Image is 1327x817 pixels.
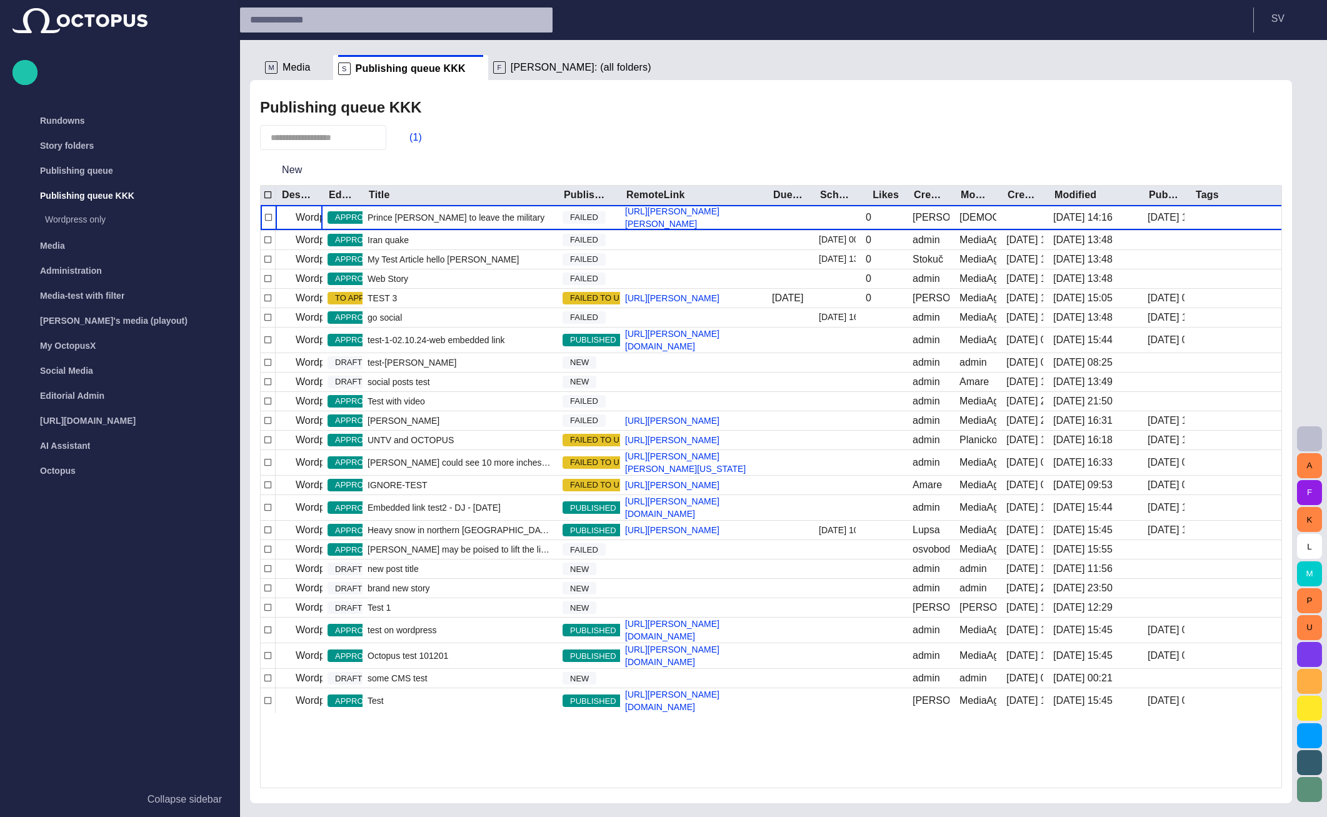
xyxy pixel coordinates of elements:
span: DRAFT [328,563,369,576]
a: [URL][PERSON_NAME] [620,414,724,427]
span: TO APPROVE [328,292,395,304]
p: Wordpress Reunion [296,233,384,248]
div: 14/09/2013 12:28 [1006,253,1043,266]
p: Wordpress Reunion [296,455,384,470]
button: New [260,159,324,181]
div: 0 [866,272,871,286]
span: FAILED [563,211,606,224]
p: Wordpress Reunion [296,271,384,286]
div: admin [913,456,940,469]
div: 29/07/2020 11:56 [1053,562,1113,576]
span: Web Story [368,273,408,285]
div: AI Assistant [13,433,227,458]
div: 19/04/2016 11:14 [1006,375,1043,389]
p: Wordpress Reunion [296,210,384,225]
div: Title [369,189,390,201]
div: 28/08/2017 09:35 [1006,456,1043,469]
span: APPROVED [328,624,388,637]
div: Carole [913,291,949,305]
button: F [1297,480,1322,505]
span: FAILED [563,544,606,556]
div: admin [913,649,940,663]
span: Iveta Bartošová [368,414,439,427]
div: Stokuč [913,253,943,266]
div: 13/10/2020 00:16 [1006,671,1043,685]
div: 04/12/2018 15:54 [1006,543,1043,556]
p: Wordpress Reunion [296,671,384,686]
div: Lupsa [913,523,940,537]
div: admin [959,562,987,576]
p: Wordpress Reunion [296,542,384,557]
div: 23/03/2016 16:36 [1148,211,1184,224]
div: MediaAgent [959,543,996,556]
span: Prince William to leave the military [368,211,544,224]
p: Editorial Admin [40,389,104,402]
div: 18/09/2020 11:55 [1006,601,1043,614]
div: admin [913,562,940,576]
ul: main menu [13,108,227,483]
a: [URL][PERSON_NAME] [620,434,724,446]
span: PUBLISHED [563,524,624,537]
div: MediaAgent [959,523,996,537]
div: 16/05/2018 10:43 [1006,523,1043,537]
span: APPROVED [328,414,388,427]
p: Wordpress Reunion [296,413,384,428]
div: Modified [1054,189,1096,201]
div: 21/04/2020 09:53 [1053,478,1113,492]
span: FAILED TO UN-PUBLISH [563,434,670,446]
a: [URL][PERSON_NAME][PERSON_NAME][US_STATE] [620,450,767,475]
a: [URL][PERSON_NAME][DOMAIN_NAME] [620,643,767,668]
div: Janko [913,211,949,224]
p: Rundowns [40,114,85,127]
p: Administration [40,264,102,277]
span: PUBLISHED [563,695,624,708]
div: SPublishing queue KKK [333,55,488,80]
div: 0 [866,291,871,305]
div: 12/10/2020 12:52 [1006,623,1043,637]
div: 04/12/2018 15:55 [1053,543,1113,556]
div: 25/08/2023 12:29 [1053,601,1113,614]
div: Publishing status [564,189,610,201]
div: Created by [914,189,944,201]
span: Test 1 [368,601,391,614]
p: Publishing queue [40,164,113,177]
span: FAILED TO UN-PUBLISH [563,456,670,469]
div: Publishing queue [13,158,227,183]
div: 03/03/2016 [772,291,803,305]
div: 24/10/2020 02:27 [1148,623,1184,637]
span: FAILED [563,273,606,285]
div: 01/09 13:49 [1053,375,1113,389]
div: 24/06/2016 10:23 [1006,433,1043,447]
a: [URL][PERSON_NAME][DOMAIN_NAME] [620,688,767,713]
span: UNTV and OCTOPUS [368,434,454,446]
span: Test with video [368,395,425,408]
span: APPROVED [328,434,388,446]
div: 03/09 15:45 [1053,694,1113,708]
div: MediaAgent [959,272,996,286]
div: 24/10/2020 02:27 [1148,649,1184,663]
div: 30/11/2017 09:48 [1148,478,1184,492]
span: Embedded link test2 - DJ - 24.09.24 [368,501,501,514]
span: APPROVED [328,395,388,408]
button: U [1297,615,1322,640]
p: F [493,61,506,74]
span: test-adam [368,356,456,369]
span: FAILED [563,253,606,266]
div: 0 [866,233,871,247]
p: Wordpress only [45,213,227,226]
p: [URL][DOMAIN_NAME] [40,414,136,427]
p: M [265,61,278,74]
div: 01/09 16:18 [1053,433,1113,447]
button: K [1297,507,1322,532]
span: DRAFT [328,376,369,388]
a: [URL][PERSON_NAME][DOMAIN_NAME] [620,618,767,643]
p: Wordpress Reunion [296,374,384,389]
div: 14/09/2013 17:35 [1006,272,1043,286]
p: Octopus [40,464,76,477]
div: MediaAgent [959,456,996,469]
div: 29/07/2020 11:56 [1006,562,1043,576]
div: MediaAgent [959,623,996,637]
p: S V [1271,11,1284,26]
div: F. Krizek [913,601,949,614]
p: Wordpress Reunion [296,600,384,615]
